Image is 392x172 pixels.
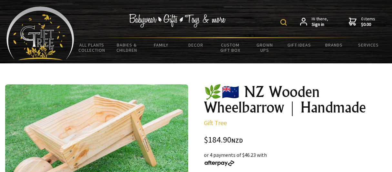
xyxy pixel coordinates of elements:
h1: 🌿🇳🇿 NZ Wooden Wheelbarrow | Handmade [204,84,387,115]
a: All Plants Collection [74,38,109,57]
a: Custom Gift Box [213,38,247,57]
img: Babywear - Gifts - Toys & more [129,14,226,27]
a: Grown Ups [247,38,282,57]
a: Hi there,Sign in [300,16,328,27]
span: NZD [231,137,243,144]
a: 0 items$0.00 [349,16,375,27]
a: Gift Tree [204,119,227,127]
span: Hi there, [312,16,328,27]
a: Brands [317,38,351,52]
div: or 4 payments of $46.23 with [204,151,387,167]
a: Babies & Children [109,38,144,57]
a: Services [351,38,386,52]
a: Gift Ideas [282,38,317,52]
img: product search [280,19,287,26]
div: $184.90 [204,136,387,145]
a: Family [144,38,178,52]
a: Decor [178,38,213,52]
strong: $0.00 [361,22,375,27]
img: Babyware - Gifts - Toys and more... [6,6,74,60]
strong: Sign in [312,22,328,27]
span: 0 items [361,16,375,27]
img: Afterpay [204,160,235,166]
